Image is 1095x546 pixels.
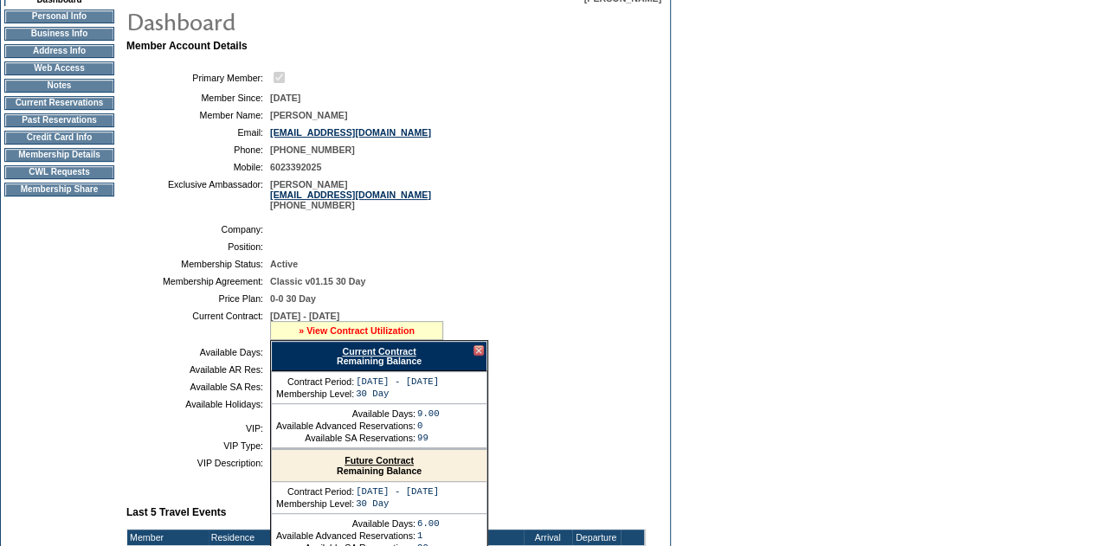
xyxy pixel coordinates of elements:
td: CWL Requests [4,165,114,179]
td: VIP Type: [133,440,263,451]
td: VIP Description: [133,458,263,468]
td: Past Reservations [4,113,114,127]
td: Mobile: [133,162,263,172]
b: Last 5 Travel Events [126,506,226,518]
span: 0-0 30 Day [270,293,316,304]
td: 30 Day [356,498,439,509]
b: Member Account Details [126,40,248,52]
span: [PERSON_NAME] [270,110,347,120]
span: [PHONE_NUMBER] [270,145,355,155]
td: Departure [572,530,621,545]
td: Membership Details [4,148,114,162]
td: Type [464,530,524,545]
td: Web Access [4,61,114,75]
td: Available AR Res: [133,364,263,375]
td: Personal Info [4,10,114,23]
td: Available Holidays: [133,399,263,409]
span: Classic v01.15 30 Day [270,276,365,286]
a: » View Contract Utilization [299,325,415,336]
td: Current Contract: [133,311,263,340]
td: Notes [4,79,114,93]
span: [DATE] [270,93,300,103]
td: Available SA Reservations: [276,433,415,443]
td: 1 [417,530,440,541]
td: VIP: [133,423,263,434]
div: Remaining Balance [272,450,486,482]
img: pgTtlDashboard.gif [126,3,472,38]
a: Current Contract [342,346,415,357]
div: Remaining Balance [271,341,487,371]
td: Available Advanced Reservations: [276,421,415,431]
td: 99 [417,433,440,443]
td: Contract Period: [276,486,354,497]
a: [EMAIL_ADDRESS][DOMAIN_NAME] [270,127,431,138]
td: Available Days: [133,347,263,357]
span: [DATE] - [DATE] [270,311,339,321]
td: Email: [133,127,263,138]
td: 9.00 [417,408,440,419]
td: Phone: [133,145,263,155]
td: [DATE] - [DATE] [356,486,439,497]
td: Address Info [4,44,114,58]
span: 6023392025 [270,162,321,172]
td: Available Days: [276,408,415,419]
td: Business Info [4,27,114,41]
td: Exclusive Ambassador: [133,179,263,210]
td: Company: [133,224,263,234]
td: Membership Agreement: [133,276,263,286]
td: Member [127,530,209,545]
td: Available Days: [276,518,415,529]
td: 6.00 [417,518,440,529]
td: Available SA Res: [133,382,263,392]
td: Current Reservations [4,96,114,110]
td: Available Advanced Reservations: [276,530,415,541]
td: Member Name: [133,110,263,120]
a: Future Contract [345,455,414,466]
td: Membership Level: [276,498,354,509]
td: 30 Day [356,389,439,399]
td: Membership Status: [133,259,263,269]
td: Primary Member: [133,69,263,86]
td: 0 [417,421,440,431]
td: Membership Level: [276,389,354,399]
td: Residence [209,530,464,545]
td: Price Plan: [133,293,263,304]
td: Position: [133,241,263,252]
td: Membership Share [4,183,114,196]
td: Contract Period: [276,376,354,387]
td: Arrival [524,530,572,545]
td: [DATE] - [DATE] [356,376,439,387]
td: Credit Card Info [4,131,114,145]
a: [EMAIL_ADDRESS][DOMAIN_NAME] [270,189,431,200]
td: Member Since: [133,93,263,103]
span: Active [270,259,298,269]
span: [PERSON_NAME] [PHONE_NUMBER] [270,179,431,210]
